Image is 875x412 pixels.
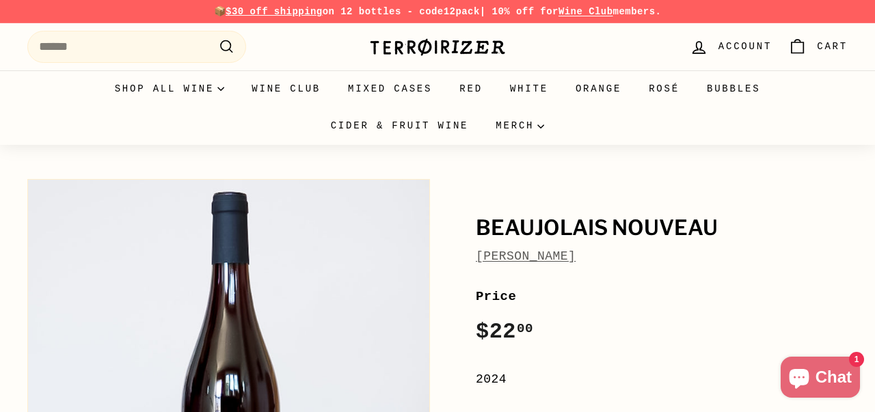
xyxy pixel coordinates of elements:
[476,370,848,389] div: 2024
[446,70,496,107] a: Red
[693,70,774,107] a: Bubbles
[226,6,323,17] span: $30 off shipping
[558,6,613,17] a: Wine Club
[817,39,848,54] span: Cart
[635,70,693,107] a: Rosé
[482,107,558,144] summary: Merch
[562,70,635,107] a: Orange
[444,6,480,17] strong: 12pack
[777,357,864,401] inbox-online-store-chat: Shopify online store chat
[476,217,848,240] h1: Beaujolais Nouveau
[517,321,533,336] sup: 00
[238,70,334,107] a: Wine Club
[317,107,483,144] a: Cider & Fruit Wine
[334,70,446,107] a: Mixed Cases
[476,249,576,263] a: [PERSON_NAME]
[496,70,562,107] a: White
[718,39,772,54] span: Account
[476,286,848,307] label: Price
[780,27,856,67] a: Cart
[101,70,239,107] summary: Shop all wine
[476,319,533,344] span: $22
[682,27,780,67] a: Account
[27,4,848,19] p: 📦 on 12 bottles - code | 10% off for members.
